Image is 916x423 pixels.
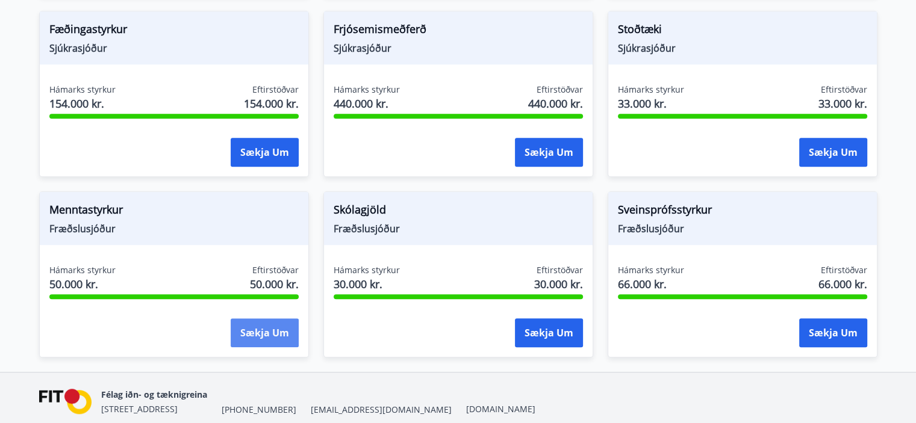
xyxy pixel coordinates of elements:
[250,276,299,292] span: 50.000 kr.
[515,138,583,167] button: Sækja um
[101,389,207,400] span: Félag iðn- og tæknigreina
[244,96,299,111] span: 154.000 kr.
[49,202,299,222] span: Menntastyrkur
[537,84,583,96] span: Eftirstöðvar
[618,202,867,222] span: Sveinsprófsstyrkur
[231,138,299,167] button: Sækja um
[618,96,684,111] span: 33.000 kr.
[49,84,116,96] span: Hámarks styrkur
[618,21,867,42] span: Stoðtæki
[821,264,867,276] span: Eftirstöðvar
[818,276,867,292] span: 66.000 kr.
[49,42,299,55] span: Sjúkrasjóður
[334,264,400,276] span: Hámarks styrkur
[101,403,178,415] span: [STREET_ADDRESS]
[799,138,867,167] button: Sækja um
[334,42,583,55] span: Sjúkrasjóður
[49,264,116,276] span: Hámarks styrkur
[49,21,299,42] span: Fæðingastyrkur
[799,318,867,347] button: Sækja um
[231,318,299,347] button: Sækja um
[618,264,684,276] span: Hámarks styrkur
[821,84,867,96] span: Eftirstöðvar
[334,21,583,42] span: Frjósemismeðferð
[618,276,684,292] span: 66.000 kr.
[534,276,583,292] span: 30.000 kr.
[618,222,867,235] span: Fræðslusjóður
[334,202,583,222] span: Skólagjöld
[818,96,867,111] span: 33.000 kr.
[334,84,400,96] span: Hámarks styrkur
[222,404,296,416] span: [PHONE_NUMBER]
[515,318,583,347] button: Sækja um
[334,222,583,235] span: Fræðslusjóður
[466,403,535,415] a: [DOMAIN_NAME]
[334,96,400,111] span: 440.000 kr.
[618,84,684,96] span: Hámarks styrkur
[252,84,299,96] span: Eftirstöðvar
[334,276,400,292] span: 30.000 kr.
[537,264,583,276] span: Eftirstöðvar
[311,404,452,416] span: [EMAIL_ADDRESS][DOMAIN_NAME]
[49,276,116,292] span: 50.000 kr.
[49,96,116,111] span: 154.000 kr.
[39,389,92,415] img: FPQVkF9lTnNbbaRSFyT17YYeljoOGk5m51IhT0bO.png
[528,96,583,111] span: 440.000 kr.
[49,222,299,235] span: Fræðslusjóður
[252,264,299,276] span: Eftirstöðvar
[618,42,867,55] span: Sjúkrasjóður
